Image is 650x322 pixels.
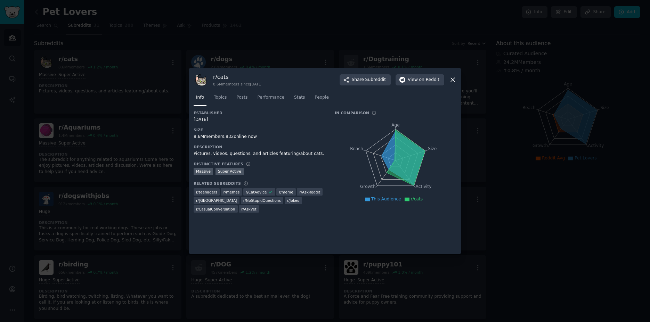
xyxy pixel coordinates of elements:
[194,145,325,149] h3: Description
[234,92,250,106] a: Posts
[360,184,375,189] tspan: Growth
[213,82,262,86] div: 8.6M members since [DATE]
[194,168,213,175] div: Massive
[194,110,325,115] h3: Established
[391,123,400,127] tspan: Age
[352,77,386,83] span: Share
[196,207,235,212] span: r/ CasualConversation
[365,77,386,83] span: Subreddit
[279,190,293,195] span: r/ meme
[194,134,325,140] div: 8.6M members, 832 online now
[194,151,325,157] div: Pictures, videos, questions, and articles featuring/about cats.
[194,117,325,123] div: [DATE]
[371,197,401,201] span: This Audience
[194,127,325,132] h3: Size
[396,74,444,85] button: Viewon Reddit
[428,146,437,151] tspan: Size
[340,74,391,85] button: ShareSubreddit
[241,207,257,212] span: r/ AskVet
[246,190,267,195] span: r/ CatAdvice
[292,92,307,106] a: Stats
[315,94,329,101] span: People
[194,162,243,166] h3: Distinctive Features
[408,77,439,83] span: View
[411,197,423,201] span: r/cats
[196,190,217,195] span: r/ teenagers
[350,146,363,151] tspan: Reach
[196,94,204,101] span: Info
[287,198,299,203] span: r/ Jokes
[216,168,244,175] div: Super Active
[255,92,287,106] a: Performance
[194,181,241,186] h3: Related Subreddits
[213,73,262,81] h3: r/ cats
[236,94,247,101] span: Posts
[294,94,305,101] span: Stats
[223,190,239,195] span: r/ memes
[416,184,432,189] tspan: Activity
[211,92,229,106] a: Topics
[312,92,331,106] a: People
[335,110,369,115] h3: In Comparison
[214,94,227,101] span: Topics
[194,73,208,87] img: cats
[299,190,320,195] span: r/ AskReddit
[196,198,237,203] span: r/ [GEOGRAPHIC_DATA]
[194,92,206,106] a: Info
[419,77,439,83] span: on Reddit
[257,94,284,101] span: Performance
[243,198,281,203] span: r/ NoStupidQuestions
